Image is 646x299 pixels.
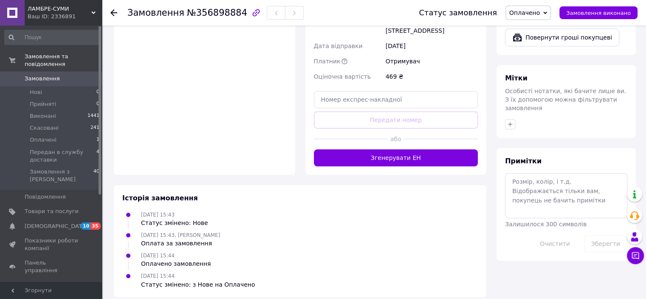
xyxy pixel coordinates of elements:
div: Оплата за замовлення [141,239,220,248]
span: Нові [30,88,42,96]
span: Прийняті [30,100,56,108]
span: Передан в службу доставки [30,148,96,164]
div: Повернутися назад [110,9,117,17]
button: Чат з покупцем [627,247,644,264]
span: 1 [96,136,99,144]
span: 0 [96,88,99,96]
span: 35 [90,222,100,230]
input: Пошук [4,30,100,45]
div: [GEOGRAPHIC_DATA], №15: [STREET_ADDRESS] [384,14,480,38]
button: Згенерувати ЕН [314,149,478,166]
span: Замовлення та повідомлення [25,53,102,68]
span: ЛАМБРЕ-СУМИ [28,5,91,13]
span: 0 [96,100,99,108]
span: Товари та послуги [25,208,79,215]
span: Панель управління [25,259,79,274]
span: Особисті нотатки, які бачите лише ви. З їх допомогою можна фільтрувати замовлення [505,88,626,111]
div: 469 ₴ [384,69,480,84]
span: 40 [93,168,99,183]
span: Показники роботи компанії [25,237,79,252]
div: Отримувач [384,54,480,69]
div: [DATE] [384,38,480,54]
span: [DATE] 15:43 [141,212,175,218]
span: або [387,135,404,143]
span: 241 [90,124,99,132]
span: 1441 [87,112,99,120]
span: [DATE] 15:44 [141,253,175,259]
span: Примітки [505,157,542,165]
span: [DATE] 15:43, [PERSON_NAME] [141,232,220,238]
div: Оплачено замовлення [141,259,211,268]
span: Скасовані [30,124,59,132]
span: Залишилося 300 символів [505,221,587,228]
div: Статус замовлення [419,9,497,17]
span: Повідомлення [25,193,66,201]
div: Статус змінено: Нове [141,219,208,227]
span: №356898884 [187,8,247,18]
span: Оціночна вартість [314,73,371,80]
button: Повернути гроші покупцеві [505,28,619,46]
span: Замовлення виконано [566,10,631,16]
span: Виконані [30,112,56,120]
span: Замовлення з [PERSON_NAME] [30,168,93,183]
span: Замовлення [127,8,184,18]
span: 10 [81,222,90,230]
span: Оплачені [30,136,56,144]
input: Номер експрес-накладної [314,91,478,108]
span: Оплачено [509,9,540,16]
span: [DEMOGRAPHIC_DATA] [25,222,87,230]
div: Статус змінено: з Нове на Оплачено [141,280,255,289]
button: Замовлення виконано [559,6,638,19]
div: Ваш ID: 2336891 [28,13,102,20]
span: Відгуки [25,282,47,289]
span: Дата відправки [314,43,363,49]
span: Мітки [505,74,528,82]
span: Історія замовлення [122,194,198,202]
span: Платник [314,58,341,65]
span: 4 [96,148,99,164]
span: [DATE] 15:44 [141,273,175,279]
span: Замовлення [25,75,60,83]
